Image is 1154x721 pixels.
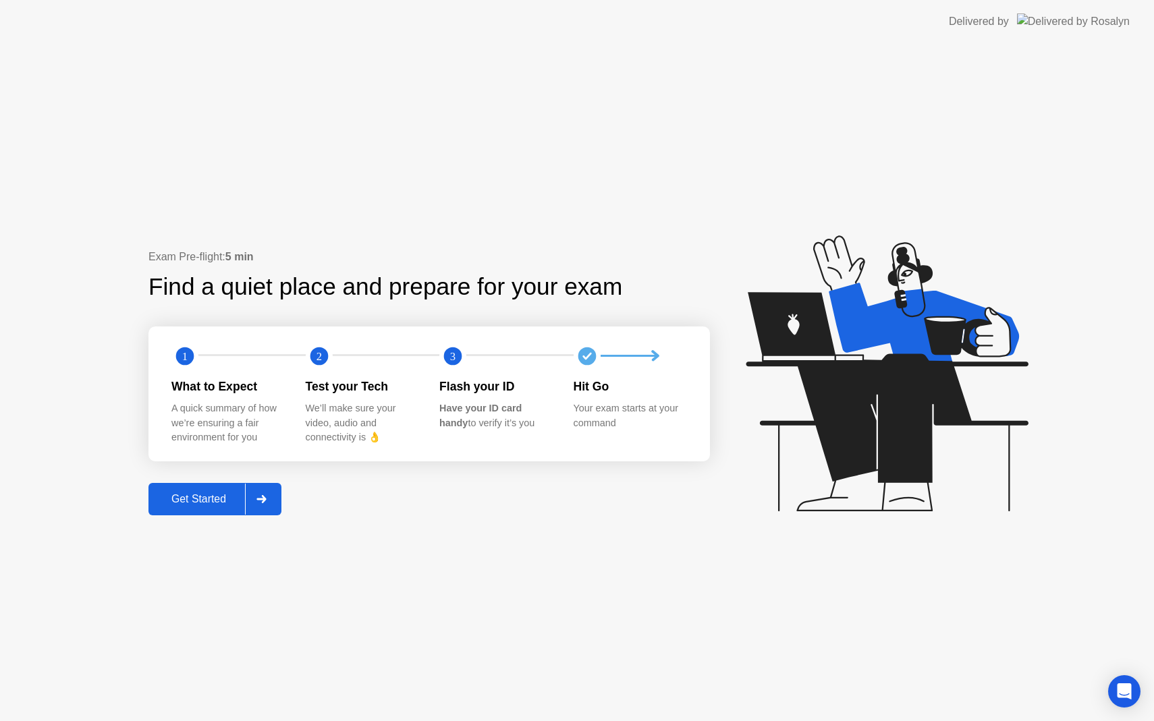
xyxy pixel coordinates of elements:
div: What to Expect [171,378,284,395]
text: 1 [182,349,188,362]
div: Exam Pre-flight: [148,249,710,265]
text: 2 [316,349,321,362]
img: Delivered by Rosalyn [1017,13,1130,29]
div: Open Intercom Messenger [1108,675,1141,708]
div: Hit Go [574,378,686,395]
div: Get Started [153,493,245,505]
div: A quick summary of how we’re ensuring a fair environment for you [171,401,284,445]
text: 3 [450,349,456,362]
b: Have your ID card handy [439,403,522,428]
div: Find a quiet place and prepare for your exam [148,269,624,305]
div: We’ll make sure your video, audio and connectivity is 👌 [306,401,418,445]
div: Flash your ID [439,378,552,395]
button: Get Started [148,483,281,515]
div: Test your Tech [306,378,418,395]
b: 5 min [225,251,254,262]
div: Your exam starts at your command [574,401,686,430]
div: Delivered by [949,13,1009,30]
div: to verify it’s you [439,401,552,430]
